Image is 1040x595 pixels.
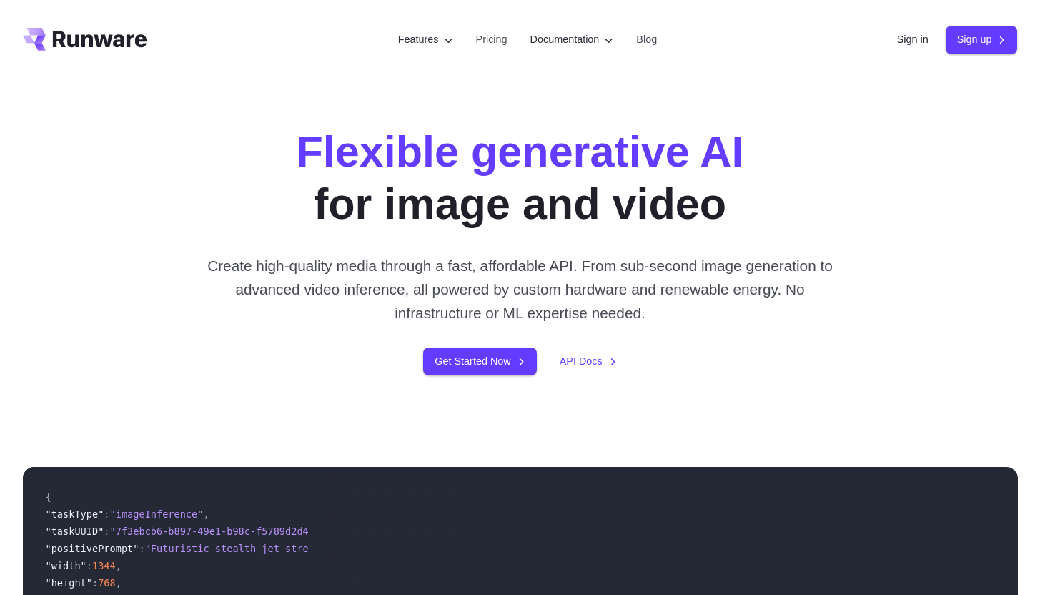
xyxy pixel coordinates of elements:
[110,526,332,537] span: "7f3ebcb6-b897-49e1-b98c-f5789d2d40d7"
[423,348,536,375] a: Get Started Now
[46,560,86,571] span: "width"
[23,28,147,51] a: Go to /
[297,127,744,176] strong: Flexible generative AI
[46,491,51,503] span: {
[203,508,209,520] span: ,
[636,31,657,48] a: Blog
[104,508,109,520] span: :
[398,31,453,48] label: Features
[104,526,109,537] span: :
[530,31,614,48] label: Documentation
[46,543,139,554] span: "positivePrompt"
[139,543,144,554] span: :
[92,577,98,589] span: :
[476,31,507,48] a: Pricing
[145,543,678,554] span: "Futuristic stealth jet streaking through a neon-lit cityscape with glowing purple exhaust"
[116,560,122,571] span: ,
[110,508,204,520] span: "imageInference"
[92,560,116,571] span: 1344
[116,577,122,589] span: ,
[46,508,104,520] span: "taskType"
[86,560,92,571] span: :
[202,254,838,325] p: Create high-quality media through a fast, affordable API. From sub-second image generation to adv...
[46,577,92,589] span: "height"
[98,577,116,589] span: 768
[46,526,104,537] span: "taskUUID"
[946,26,1018,54] a: Sign up
[297,126,744,231] h1: for image and video
[560,353,617,370] a: API Docs
[897,31,928,48] a: Sign in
